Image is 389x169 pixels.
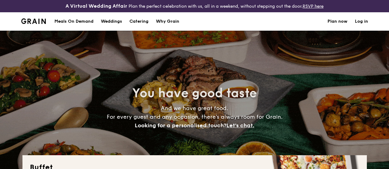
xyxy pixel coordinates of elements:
[51,12,97,31] a: Meals On Demand
[65,2,324,10] div: Plan the perfect celebration with us, all in a weekend, without stepping out the door.
[21,18,46,24] img: Grain
[97,12,126,31] a: Weddings
[126,12,152,31] a: Catering
[65,2,127,10] h4: A Virtual Wedding Affair
[226,122,254,129] span: Let's chat.
[152,12,183,31] a: Why Grain
[101,12,122,31] div: Weddings
[54,12,93,31] div: Meals On Demand
[107,105,283,129] span: And we have great food. For every guest and any occasion, there’s always room for Grain.
[355,12,368,31] a: Log in
[327,12,347,31] a: Plan now
[135,122,226,129] span: Looking for a personalised touch?
[129,12,149,31] h1: Catering
[156,12,179,31] div: Why Grain
[21,18,46,24] a: Logotype
[132,86,257,101] span: You have good taste
[303,4,324,9] a: RSVP here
